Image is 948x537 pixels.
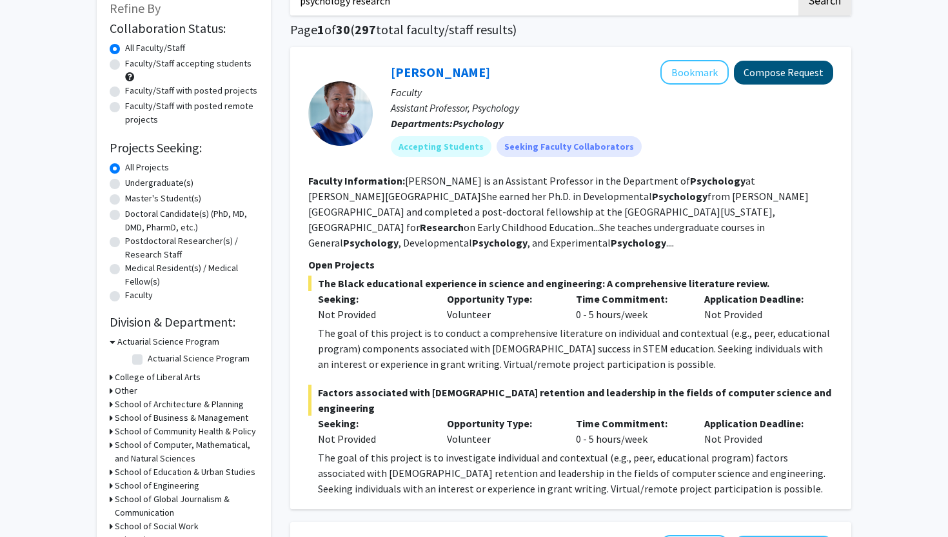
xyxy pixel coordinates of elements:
p: Faculty [391,85,833,100]
label: All Faculty/Staff [125,41,185,55]
p: Opportunity Type: [447,291,557,307]
p: Opportunity Type: [447,416,557,431]
fg-read-more: [PERSON_NAME] is an Assistant Professor in the Department of at [PERSON_NAME][GEOGRAPHIC_DATA]She... [308,174,809,249]
label: Doctoral Candidate(s) (PhD, MD, DMD, PharmD, etc.) [125,207,258,234]
h3: School of Business & Management [115,411,248,425]
p: Time Commitment: [576,291,686,307]
div: Not Provided [695,291,824,322]
div: Not Provided [695,416,824,447]
h3: Other [115,384,137,398]
iframe: Chat [10,479,55,527]
h3: School of Global Journalism & Communication [115,492,258,520]
button: Add Karen Watkins-Lewis to Bookmarks [660,60,729,85]
a: [PERSON_NAME] [391,64,490,80]
mat-chip: Accepting Students [391,136,491,157]
span: 30 [336,21,350,37]
p: Seeking: [318,416,428,431]
div: Not Provided [318,307,428,322]
b: Psychology [343,236,399,249]
p: Time Commitment: [576,416,686,431]
span: The Black educational experience in science and engineering: A comprehensive literature review. [308,276,833,291]
label: Faculty [125,289,153,302]
p: Assistant Professor, Psychology [391,100,833,116]
b: Psychology [472,236,528,249]
h3: School of Social Work [115,520,199,533]
p: The goal of this project is to investigate individual and contextual (e.g., peer, educational pro... [318,450,833,496]
h2: Collaboration Status: [110,21,258,36]
h3: School of Engineering [115,479,199,492]
div: 0 - 5 hours/week [566,416,695,447]
h3: Actuarial Science Program [117,335,219,349]
label: Master's Student(s) [125,192,201,205]
div: Volunteer [437,416,566,447]
b: Departments: [391,117,453,130]
p: Application Deadline: [704,416,814,431]
h2: Division & Department: [110,314,258,330]
p: Open Projects [308,257,833,272]
p: Seeking: [318,291,428,307]
span: 297 [355,21,376,37]
h1: Page of ( total faculty/staff results) [290,22,851,37]
p: The goal of this project is to conduct a comprehensive literature on individual and contextual (e... [318,325,833,372]
h3: School of Education & Urban Studies [115,465,255,479]
label: Faculty/Staff with posted remote projects [125,99,258,127]
h2: Projects Seeking: [110,140,258,156]
div: Volunteer [437,291,566,322]
b: Psychology [453,117,504,130]
p: Application Deadline: [704,291,814,307]
label: Faculty/Staff with posted projects [125,84,257,97]
h3: College of Liberal Arts [115,370,201,384]
h3: School of Architecture & Planning [115,398,244,411]
b: Psychology [690,174,746,187]
label: Undergraduate(s) [125,176,193,190]
label: Medical Resident(s) / Medical Fellow(s) [125,261,258,289]
b: Psychology [611,236,666,249]
label: Actuarial Science Program [148,352,250,365]
mat-chip: Seeking Faculty Collaborators [497,136,642,157]
label: Postdoctoral Researcher(s) / Research Staff [125,234,258,261]
div: 0 - 5 hours/week [566,291,695,322]
b: Psychology [652,190,707,203]
b: Research [420,221,464,234]
span: 1 [317,21,324,37]
span: Factors associated with [DEMOGRAPHIC_DATA] retention and leadership in the fields of computer sci... [308,385,833,416]
button: Compose Request to Karen Watkins-Lewis [734,61,833,85]
h3: School of Computer, Mathematical, and Natural Sciences [115,438,258,465]
h3: School of Community Health & Policy [115,425,256,438]
div: Not Provided [318,431,428,447]
label: Faculty/Staff accepting students [125,57,252,70]
label: All Projects [125,161,169,174]
b: Faculty Information: [308,174,405,187]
